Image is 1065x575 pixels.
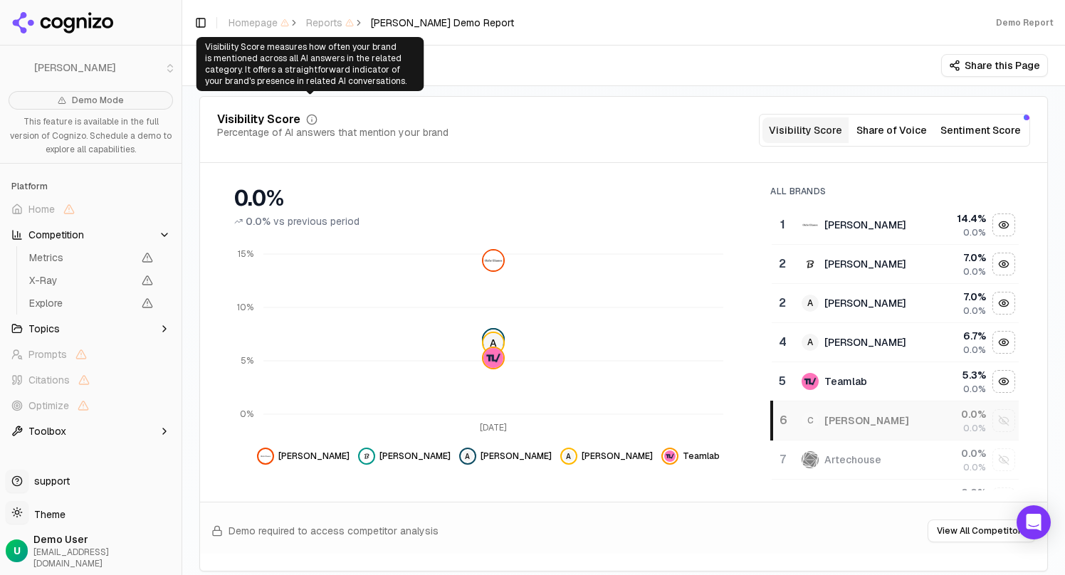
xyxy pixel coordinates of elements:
[963,227,986,238] span: 0.0%
[6,175,176,198] div: Platform
[777,216,787,233] div: 1
[762,117,849,143] button: Visibility Score
[379,450,451,462] span: [PERSON_NAME]
[33,547,176,569] span: [EMAIL_ADDRESS][DOMAIN_NAME]
[273,214,360,228] span: vs previous period
[306,16,354,30] span: Reports
[257,448,350,465] button: Hide olafur eliasson data
[28,347,67,362] span: Prompts
[824,374,867,389] div: Teamlab
[963,266,986,278] span: 0.0%
[992,487,1015,510] button: Show christo and jeanne-claude data
[824,296,906,310] div: [PERSON_NAME]
[246,214,271,228] span: 0.0%
[802,412,819,429] span: C
[260,450,271,462] img: olafur eliasson
[28,228,84,242] span: Competition
[1017,505,1051,539] div: Open Intercom Messenger
[849,117,935,143] button: Share of Voice
[361,450,372,462] img: maya lin
[772,441,1019,480] tr: 7artechouseArtechouse0.0%0.0%Show artechouse data
[483,250,503,270] img: olafur eliasson
[217,114,300,125] div: Visibility Score
[371,16,514,30] span: [PERSON_NAME] Demo Report
[29,296,133,310] span: Explore
[772,323,1019,362] tr: 4A[PERSON_NAME]6.7%0.0%Hide agnes denes data
[196,37,424,91] div: Visibility Score measures how often your brand is mentioned across all AI answers in the related ...
[664,450,676,462] img: teamlab
[483,333,503,353] span: A
[772,480,1019,519] tr: 0.0%Show christo and jeanne-claude data
[924,211,987,226] div: 14.4 %
[992,448,1015,471] button: Show artechouse data
[6,317,176,340] button: Topics
[358,448,451,465] button: Hide maya lin data
[560,448,653,465] button: Hide agnes denes data
[963,344,986,356] span: 0.0%
[996,17,1054,28] div: Demo Report
[462,450,473,462] span: A
[459,448,552,465] button: Hide andy goldsworthy data
[29,273,133,287] span: X-Ray
[28,373,70,387] span: Citations
[963,423,986,434] span: 0.0%
[963,384,986,395] span: 0.0%
[229,524,439,538] span: Demo required to access competitor analysis
[928,519,1036,542] button: View All Competitors
[241,356,253,367] tspan: 5%
[802,451,819,468] img: artechouse
[278,450,350,462] span: [PERSON_NAME]
[777,451,787,468] div: 7
[29,250,133,265] span: Metrics
[924,290,987,304] div: 7.0 %
[28,424,66,438] span: Toolbox
[777,334,787,351] div: 4
[28,322,60,336] span: Topics
[240,409,253,421] tspan: 0%
[824,257,906,271] div: [PERSON_NAME]
[802,216,819,233] img: olafur eliasson
[563,450,575,462] span: A
[779,412,787,429] div: 6
[28,508,65,521] span: Theme
[483,348,503,368] img: teamlab
[6,223,176,246] button: Competition
[924,250,987,265] div: 7.0 %
[924,368,987,382] div: 5.3 %
[772,284,1019,323] tr: 2A[PERSON_NAME]7.0%0.0%Hide andy goldsworthy data
[683,450,720,462] span: Teamlab
[28,202,55,216] span: Home
[963,305,986,317] span: 0.0%
[824,413,909,428] div: [PERSON_NAME]
[33,532,176,547] span: Demo User
[6,420,176,443] button: Toolbox
[28,399,69,413] span: Optimize
[824,453,881,467] div: Artechouse
[992,213,1015,236] button: Hide olafur eliasson data
[483,329,503,349] span: A
[992,292,1015,315] button: Hide andy goldsworthy data
[992,409,1015,432] button: Show cadine navarro data
[777,373,787,390] div: 5
[924,446,987,460] div: 0.0 %
[72,95,124,106] span: Demo Mode
[217,125,448,139] div: Percentage of AI answers that mention your brand
[770,186,1019,197] div: All Brands
[772,401,1019,441] tr: 6C[PERSON_NAME]0.0%0.0%Show cadine navarro data
[824,335,906,349] div: [PERSON_NAME]
[941,54,1048,77] button: Share this Page
[772,362,1019,401] tr: 5teamlabTeamlab5.3%0.0%Hide teamlab data
[992,331,1015,354] button: Hide agnes denes data
[582,450,653,462] span: [PERSON_NAME]
[9,115,173,157] p: This feature is available in the full version of Cognizo. Schedule a demo to explore all capabili...
[924,407,987,421] div: 0.0 %
[777,255,787,273] div: 2
[963,462,986,473] span: 0.0%
[229,16,289,30] span: Homepage
[802,373,819,390] img: teamlab
[992,370,1015,393] button: Hide teamlab data
[802,334,819,351] span: A
[924,329,987,343] div: 6.7 %
[802,255,819,273] img: maya lin
[481,450,552,462] span: [PERSON_NAME]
